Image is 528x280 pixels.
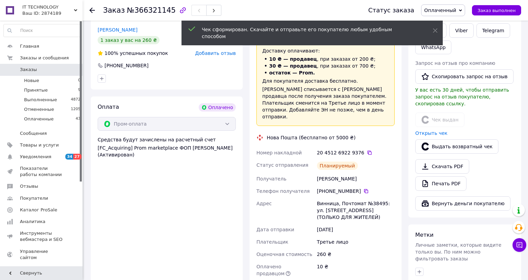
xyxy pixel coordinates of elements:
span: Главная [20,43,39,49]
span: Каталог ProSale [20,207,57,213]
span: Запрос на отзыв про компанию [415,60,495,66]
span: Заказ [103,6,125,14]
button: Заказ выполнен [472,5,521,15]
button: Чат с покупателем [513,238,526,252]
span: Оценочная стоимость [256,252,312,257]
a: [PERSON_NAME] [98,27,137,33]
a: WhatsApp [415,40,451,54]
span: 4872 [71,97,80,103]
span: 100% [104,50,118,56]
span: Метки [415,232,433,238]
span: 1205 [71,106,80,113]
span: Плательщик [256,239,288,245]
span: Статус отправления [256,162,308,168]
span: 10 ₴ — продавец [269,56,317,62]
span: Уведомления [20,154,51,160]
a: Открыть чек [415,130,448,136]
div: Ваш ID: 2874189 [22,10,82,16]
div: Средства будут зачислены на расчетный счет [98,136,236,158]
span: Управление сайтом [20,248,64,261]
span: 0 [78,78,80,84]
span: Телефон получателя [256,188,310,194]
span: IT TECHNOLOGY [22,4,74,10]
span: Инструменты вебмастера и SEO [20,230,64,243]
span: Добавить отзыв [195,50,236,56]
button: Скопировать запрос на отзыв [415,69,514,84]
span: Сообщения [20,130,47,137]
div: Винница, Почтомат №38495: ул. [STREET_ADDRESS] (ТОЛЬКО ДЛЯ ЖИТЕЛЕЙ) [316,197,396,223]
a: Печать PDF [415,176,466,191]
div: Для покупателя доставка бесплатно. [262,78,389,84]
button: Выдать возвратный чек [415,139,498,154]
div: [DATE] [316,223,396,236]
div: Третье лицо [316,236,396,248]
div: успешных покупок [98,50,168,57]
span: Отзывы [20,183,38,189]
span: Новые [24,78,39,84]
span: У вас есть 30 дней, чтобы отправить запрос на отзыв покупателю, скопировав ссылку. [415,87,509,106]
div: Нова Пошта (бесплатно от 5000 ₴) [265,134,357,141]
div: Чек сформирован. Скачайте и отправьте его покупателю любым удобным способом [202,26,416,40]
span: Адрес [256,201,272,206]
div: Планируемый [317,162,358,170]
span: Показатели работы компании [20,165,64,178]
span: 9 [78,87,80,93]
div: [PHONE_NUMBER] [317,188,395,195]
span: Заказы и сообщения [20,55,69,61]
span: Личные заметки, которые видите только вы. По ним можно фильтровать заказы [415,242,502,261]
li: , при заказах от 700 ₴; [262,62,389,69]
span: Покупатели [20,195,48,201]
span: Выполненные [24,97,57,103]
span: Получатель [256,176,286,182]
a: Скачать PDF [415,159,469,174]
div: 10 ₴ [316,260,396,280]
span: Номер накладной [256,150,302,155]
span: Заказ выполнен [477,8,516,13]
div: Доставку оплачивают: [262,47,389,54]
div: 1 заказ у вас на 260 ₴ [98,36,159,44]
span: Отмененные [24,106,54,113]
a: Telegram [476,23,510,38]
div: [FC_Acquiring] Prom marketplace ФОП [PERSON_NAME] (Активирован) [98,144,236,158]
li: , при заказах от 200 ₴; [262,56,389,62]
span: 27 [73,154,81,160]
div: Статус заказа [368,7,414,14]
span: 43 [76,116,80,122]
div: [PHONE_NUMBER] [104,62,149,69]
span: Товары и услуги [20,142,59,148]
span: Дата отправки [256,227,294,232]
span: 34 [65,154,73,160]
span: остаток — Prom. [269,70,315,75]
span: Принятые [24,87,48,93]
button: Вернуть деньги покупателю [415,196,510,211]
span: Оплата [98,104,119,110]
div: [PERSON_NAME] списывается с [PERSON_NAME] продавца после получения заказа покупателем. Плательщик... [262,86,389,120]
div: [PERSON_NAME] [316,173,396,185]
input: Поиск [4,24,81,37]
div: Оплачено [199,103,236,112]
div: 260 ₴ [316,248,396,260]
div: Вернуться назад [89,7,95,14]
span: Аналитика [20,219,45,225]
span: Оплаченные [24,116,54,122]
div: 20 4512 6922 9376 [317,149,395,156]
span: Оплачено продавцом [256,264,285,276]
span: №366321145 [127,6,176,14]
span: 30 ₴ — продавец [269,63,317,69]
a: Viber [449,23,473,38]
span: Оплаченный [424,8,456,13]
span: Заказы [20,67,37,73]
